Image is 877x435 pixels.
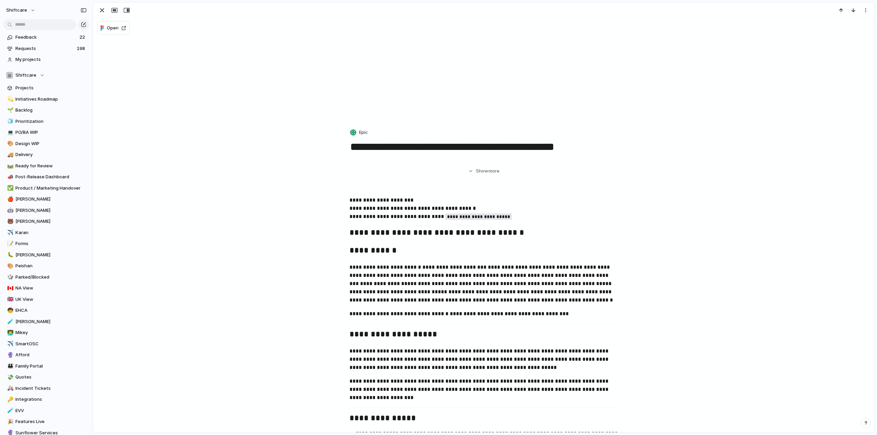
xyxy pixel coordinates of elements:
[15,418,87,425] span: Features Live
[3,139,89,149] a: 🎨Design WIP
[3,172,89,182] a: 📣Post-Release Dashboard
[3,305,89,316] a: 🧒EHCA
[15,96,87,103] span: Initiatives Roadmap
[3,339,89,349] div: ✈️SmartOSC
[7,106,12,114] div: 🌱
[6,107,13,114] button: 🌱
[7,195,12,203] div: 🍎
[7,206,12,214] div: 🤖
[6,118,13,125] button: 🧊
[15,34,77,41] span: Feedback
[3,328,89,338] div: 👨‍💻Mikey
[3,361,89,371] a: 👪Family Portal
[6,207,13,214] button: 🤖
[3,228,89,238] a: ✈️Karan
[15,72,36,79] span: Shiftcare
[15,45,75,52] span: Requests
[6,407,13,414] button: 🧪
[3,183,89,193] div: ✅Product / Marketing Handover
[15,252,87,258] span: [PERSON_NAME]
[15,185,87,192] span: Product / Marketing Handover
[6,363,13,370] button: 👪
[7,340,12,348] div: ✈️
[3,194,89,204] div: 🍎[PERSON_NAME]
[3,105,89,115] a: 🌱Backlog
[6,252,13,258] button: 🐛
[6,318,13,325] button: 🧪
[7,184,12,192] div: ✅
[15,56,87,63] span: My projects
[7,295,12,303] div: 🇬🇧
[6,174,13,180] button: 📣
[15,374,87,381] span: Quotes
[15,118,87,125] span: Prioritization
[6,151,13,158] button: 🚚
[3,54,89,65] a: My projects
[7,140,12,148] div: 🎨
[15,351,87,358] span: Afford
[3,5,39,16] button: shiftcare
[15,85,87,91] span: Projects
[15,163,87,169] span: Ready for Review
[15,274,87,281] span: Parked/Blocked
[15,196,87,203] span: [PERSON_NAME]
[15,318,87,325] span: [PERSON_NAME]
[6,218,13,225] button: 🐻
[3,261,89,271] a: 🎨Peishan
[7,396,12,404] div: 🔑
[7,329,12,337] div: 👨‍💻
[3,205,89,216] a: 🤖[PERSON_NAME]
[3,317,89,327] div: 🧪[PERSON_NAME]
[7,351,12,359] div: 🔮
[15,240,87,247] span: Forms
[15,140,87,147] span: Design WIP
[79,34,86,41] span: 22
[15,263,87,269] span: Peishan
[3,150,89,160] a: 🚚Delivery
[15,285,87,292] span: NA View
[3,94,89,104] div: 💫Initiatives Roadmap
[3,161,89,171] div: 🛤️Ready for Review
[3,127,89,138] a: 💻PO/BA WIP
[7,117,12,125] div: 🧊
[6,296,13,303] button: 🇬🇧
[3,250,89,260] div: 🐛[PERSON_NAME]
[7,418,12,426] div: 🎉
[3,239,89,249] a: 📝Forms
[6,341,13,347] button: ✈️
[3,372,89,382] div: 💸Quotes
[349,128,370,138] button: Epic
[15,218,87,225] span: [PERSON_NAME]
[7,251,12,259] div: 🐛
[6,307,13,314] button: 🧒
[7,307,12,315] div: 🧒
[6,351,13,358] button: 🔮
[3,43,89,54] a: Requests198
[6,329,13,336] button: 👨‍💻
[6,196,13,203] button: 🍎
[3,350,89,360] a: 🔮Afford
[6,129,13,136] button: 💻
[3,216,89,227] a: 🐻[PERSON_NAME]
[3,383,89,394] div: 🚑Incident Tickets
[15,385,87,392] span: Incident Tickets
[359,129,368,136] span: Epic
[7,362,12,370] div: 👪
[6,274,13,281] button: 🎲
[6,263,13,269] button: 🎨
[107,25,119,31] span: Open
[3,83,89,93] a: Projects
[3,394,89,405] a: 🔑Integrations
[3,294,89,305] div: 🇬🇧UK View
[3,417,89,427] div: 🎉Features Live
